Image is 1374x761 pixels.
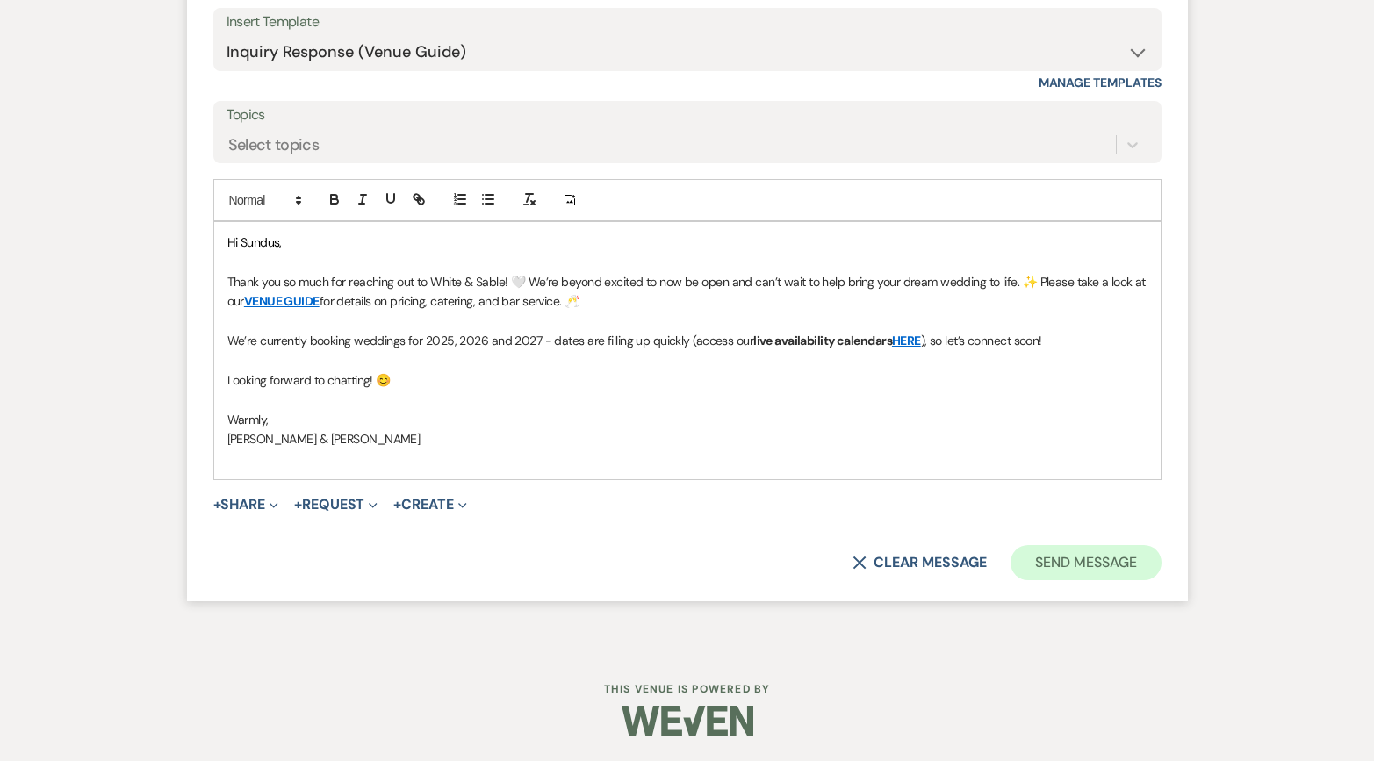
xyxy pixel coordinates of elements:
[294,498,302,512] span: +
[892,333,921,348] a: HERE
[227,370,1147,390] p: Looking forward to chatting! 😊
[227,272,1147,312] p: Thank you so much for reaching out to White & Sable! 🤍 We’re beyond excited to now be open and ca...
[228,133,320,156] div: Select topics
[227,331,1147,350] p: We’re currently booking weddings for 2025, 2026 and 2027 - dates are filling up quickly (access o...
[244,293,320,309] a: VENUE GUIDE
[393,498,466,512] button: Create
[227,234,282,250] span: Hi Sundus,
[1039,75,1162,90] a: Manage Templates
[622,690,753,751] img: Weven Logo
[227,103,1148,128] label: Topics
[213,498,279,512] button: Share
[393,498,401,512] span: +
[753,333,921,348] strong: live availability calendars
[227,10,1148,35] div: Insert Template
[227,410,1147,429] p: Warmly,
[852,556,986,570] button: Clear message
[227,429,1147,449] p: [PERSON_NAME] & [PERSON_NAME]
[294,498,378,512] button: Request
[1011,545,1161,580] button: Send Message
[213,498,221,512] span: +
